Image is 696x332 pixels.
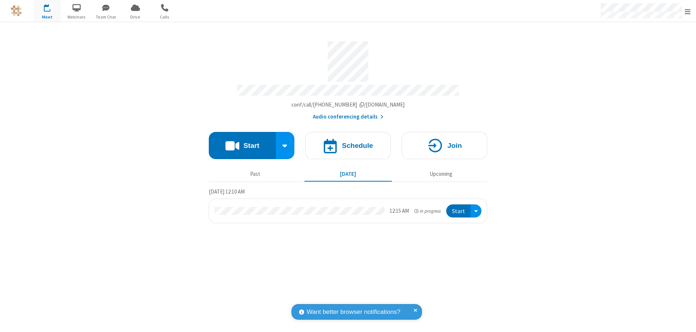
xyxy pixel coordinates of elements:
[34,14,61,20] span: Meet
[414,208,441,215] em: in progress
[49,4,54,9] div: 1
[471,204,481,218] div: Open menu
[92,14,120,20] span: Team Chat
[122,14,149,20] span: Drive
[212,167,299,181] button: Past
[307,307,400,317] span: Want better browser notifications?
[304,167,392,181] button: [DATE]
[402,132,487,159] button: Join
[291,101,405,108] span: Copy my meeting room link
[63,14,90,20] span: Webinars
[313,113,384,121] button: Audio conferencing details
[11,5,22,16] img: QA Selenium DO NOT DELETE OR CHANGE
[276,132,295,159] div: Start conference options
[447,142,462,149] h4: Join
[209,188,245,195] span: [DATE] 12:10 AM
[209,132,276,159] button: Start
[243,142,259,149] h4: Start
[305,132,391,159] button: Schedule
[342,142,373,149] h4: Schedule
[151,14,178,20] span: Calls
[209,36,487,121] section: Account details
[390,207,409,215] div: 12:15 AM
[397,167,485,181] button: Upcoming
[209,187,487,224] section: Today's Meetings
[291,101,405,109] button: Copy my meeting room linkCopy my meeting room link
[446,204,471,218] button: Start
